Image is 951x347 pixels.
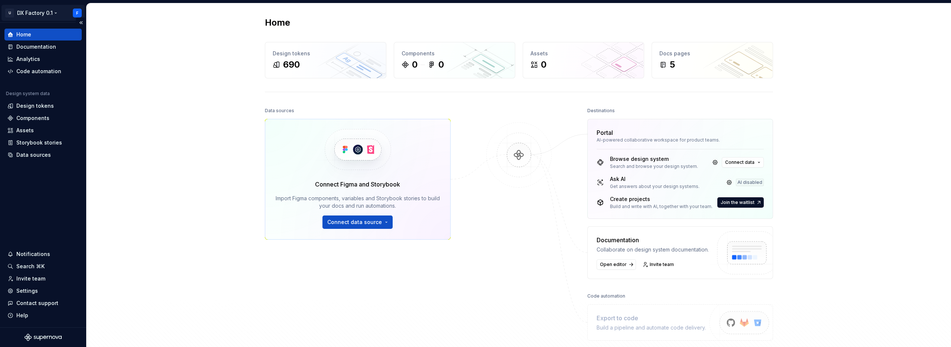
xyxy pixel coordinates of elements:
button: Connect data [722,157,764,168]
div: Design system data [6,91,50,97]
div: Search ⌘K [16,263,45,270]
div: Home [16,31,31,38]
div: Code automation [587,291,625,301]
div: Collaborate on design system documentation. [597,246,709,253]
div: 5 [670,59,675,71]
div: Ask AI [610,175,700,183]
div: Create projects [610,195,713,203]
h2: Home [265,17,290,29]
a: Components [4,112,82,124]
div: 0 [438,59,444,71]
span: Open editor [600,262,627,267]
a: Invite team [4,273,82,285]
a: Settings [4,285,82,297]
div: Contact support [16,299,58,307]
div: Search and browse your design system. [610,163,698,169]
button: UDX Factory 0.1F [1,5,85,21]
a: Design tokens [4,100,82,112]
div: Help [16,312,28,319]
div: Assets [16,127,34,134]
a: Design tokens690 [265,42,386,78]
button: Contact support [4,297,82,309]
a: Analytics [4,53,82,65]
div: Design tokens [16,102,54,110]
a: Open editor [597,259,636,270]
div: 0 [412,59,418,71]
div: Design tokens [273,50,379,57]
div: Build a pipeline and automate code delivery. [597,324,706,331]
div: Data sources [265,106,294,116]
div: Import Figma components, variables and Storybook stories to build your docs and run automations. [276,195,440,210]
div: 0 [541,59,546,71]
div: Documentation [597,236,709,244]
a: Storybook stories [4,137,82,149]
div: Storybook stories [16,139,62,146]
a: Docs pages5 [652,42,773,78]
div: Assets [530,50,636,57]
span: Connect data source [327,218,382,226]
div: Components [16,114,49,122]
div: AI-powered collaborative workspace for product teams. [597,137,764,143]
div: Browse design system [610,155,698,163]
button: Notifications [4,248,82,260]
div: Analytics [16,55,40,63]
span: Invite team [650,262,674,267]
div: Data sources [16,151,51,159]
div: U [5,9,14,17]
div: Notifications [16,250,50,258]
div: Connect Figma and Storybook [315,180,400,189]
div: Destinations [587,106,615,116]
div: Get answers about your design systems. [610,184,700,189]
div: Documentation [16,43,56,51]
button: Search ⌘K [4,260,82,272]
div: Docs pages [659,50,765,57]
a: Home [4,29,82,40]
button: Join the waitlist [717,197,764,208]
div: Invite team [16,275,45,282]
svg: Supernova Logo [25,334,62,341]
a: Code automation [4,65,82,77]
button: Help [4,309,82,321]
div: Components [402,50,507,57]
button: Collapse sidebar [76,17,86,28]
a: Assets0 [523,42,644,78]
a: Invite team [640,259,677,270]
div: F [76,10,78,16]
div: DX Factory 0.1 [17,9,53,17]
div: Settings [16,287,38,295]
span: Join the waitlist [721,200,754,205]
a: Documentation [4,41,82,53]
button: Connect data source [322,215,393,229]
div: AI disabled [736,179,764,186]
div: 690 [283,59,300,71]
div: Code automation [16,68,61,75]
span: Connect data [725,159,754,165]
div: Export to code [597,314,706,322]
div: Portal [597,128,613,137]
a: Data sources [4,149,82,161]
div: Build and write with AI, together with your team. [610,204,713,210]
a: Assets [4,124,82,136]
a: Components00 [394,42,515,78]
